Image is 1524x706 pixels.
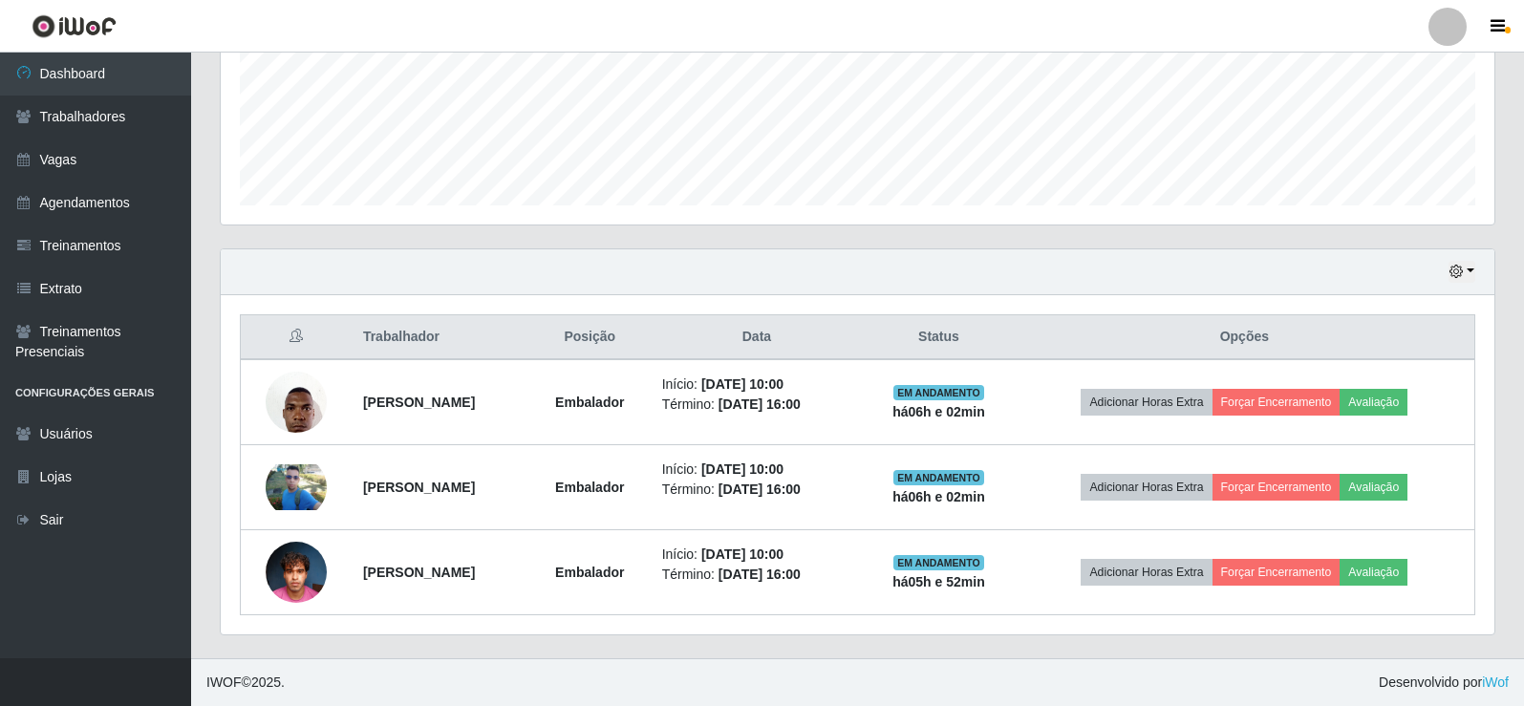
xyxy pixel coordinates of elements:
button: Adicionar Horas Extra [1081,559,1212,586]
span: IWOF [206,674,242,690]
th: Posição [529,315,651,360]
button: Avaliação [1340,474,1407,501]
li: Início: [662,460,852,480]
span: EM ANDAMENTO [893,470,984,485]
button: Forçar Encerramento [1213,474,1341,501]
time: [DATE] 16:00 [719,481,801,497]
span: © 2025 . [206,673,285,693]
time: [DATE] 10:00 [701,546,783,562]
strong: [PERSON_NAME] [363,565,475,580]
img: 1752757807847.jpeg [266,531,327,612]
button: Avaliação [1340,389,1407,416]
img: 1742358454044.jpeg [266,464,327,510]
span: Desenvolvido por [1379,673,1509,693]
li: Início: [662,545,852,565]
th: Trabalhador [352,315,529,360]
button: Adicionar Horas Extra [1081,474,1212,501]
button: Forçar Encerramento [1213,559,1341,586]
strong: Embalador [555,565,624,580]
li: Término: [662,565,852,585]
strong: há 05 h e 52 min [892,574,985,589]
strong: Embalador [555,395,624,410]
strong: há 06 h e 02 min [892,489,985,504]
time: [DATE] 10:00 [701,376,783,392]
span: EM ANDAMENTO [893,555,984,570]
strong: há 06 h e 02 min [892,404,985,419]
img: CoreUI Logo [32,14,117,38]
img: 1705573707833.jpeg [266,361,327,442]
th: Status [863,315,1014,360]
li: Início: [662,374,852,395]
strong: [PERSON_NAME] [363,395,475,410]
th: Data [651,315,864,360]
strong: [PERSON_NAME] [363,480,475,495]
time: [DATE] 10:00 [701,461,783,477]
li: Término: [662,395,852,415]
time: [DATE] 16:00 [719,567,801,582]
a: iWof [1482,674,1509,690]
time: [DATE] 16:00 [719,396,801,412]
th: Opções [1015,315,1475,360]
button: Forçar Encerramento [1213,389,1341,416]
button: Avaliação [1340,559,1407,586]
strong: Embalador [555,480,624,495]
button: Adicionar Horas Extra [1081,389,1212,416]
span: EM ANDAMENTO [893,385,984,400]
li: Término: [662,480,852,500]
